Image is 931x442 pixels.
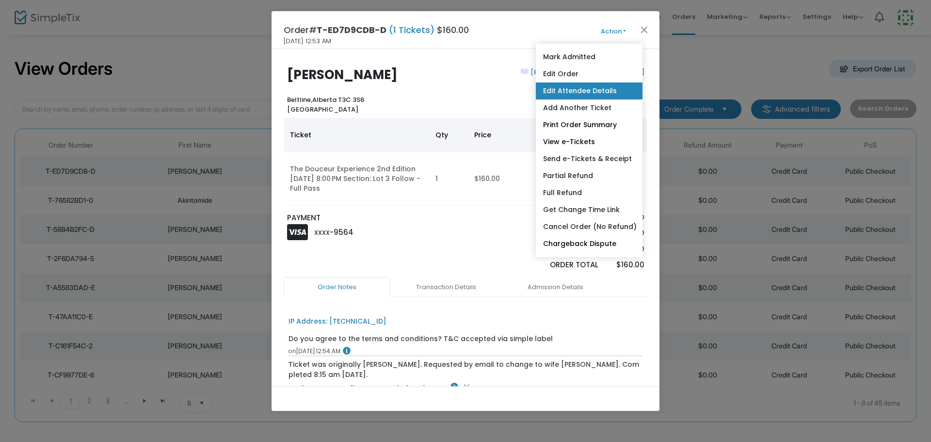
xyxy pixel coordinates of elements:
[317,24,386,36] span: T-ED7D9CDB-D
[516,244,598,254] p: Tax Total
[284,152,430,206] td: The Douceur Experience 2nd Edition [DATE] 8:00 PM Section: Lot 3 Follow - Full Pass
[284,118,430,152] th: Ticket
[468,118,561,152] th: Price
[289,316,386,327] div: IP Address: [TECHNICAL_ID]
[608,260,644,271] p: $160.00
[287,66,398,83] b: [PERSON_NAME]
[430,152,468,206] td: 1
[536,201,642,218] a: Get Change Time Link
[289,347,643,356] div: [DATE] 12:54 AM
[536,150,642,167] a: Send e-Tickets & Receipt
[284,23,469,36] h4: Order# $160.00
[638,23,651,36] button: Close
[536,49,642,65] a: Mark Admitted
[287,213,461,224] p: PAYMENT
[536,167,642,184] a: Partial Refund
[516,213,598,222] p: Sub total
[330,227,353,237] span: -9564
[516,260,598,271] p: Order Total
[284,36,331,46] span: [DATE] 12:53 AM
[284,118,647,206] div: Data table
[289,334,553,344] div: Do you agree to the terms and conditions? T&C accepted via simple label
[289,347,296,355] span: on
[536,133,642,150] a: View e-Tickets
[516,228,598,238] p: Service Fee Total
[393,277,499,297] a: Transaction Details
[502,277,609,297] a: Admission Details
[584,26,642,37] button: Action
[287,95,364,114] b: Alberta T3C 3S6 [GEOGRAPHIC_DATA]
[289,360,643,380] div: Ticket was originally [PERSON_NAME]. Requested by email to change to wife [PERSON_NAME]. Complete...
[468,152,561,206] td: $160.00
[536,235,642,252] a: Chargeback Dispute
[536,218,642,235] a: Cancel Order (No Refund)
[314,229,330,237] span: XXXX
[536,184,642,201] a: Full Refund
[399,385,406,393] span: on
[289,383,643,393] div: [EMAIL_ADDRESS][DOMAIN_NAME] [DATE] 7:59 AM
[284,277,390,297] a: Order Notes
[536,116,642,133] a: Print Order Summary
[536,65,642,82] a: Edit Order
[536,82,642,99] a: Edit Attendee Details
[287,95,312,104] span: Beltline,
[386,24,437,36] span: (1 Tickets)
[430,118,468,152] th: Qty
[536,99,642,116] a: Add Another Ticket
[289,385,302,393] span: User:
